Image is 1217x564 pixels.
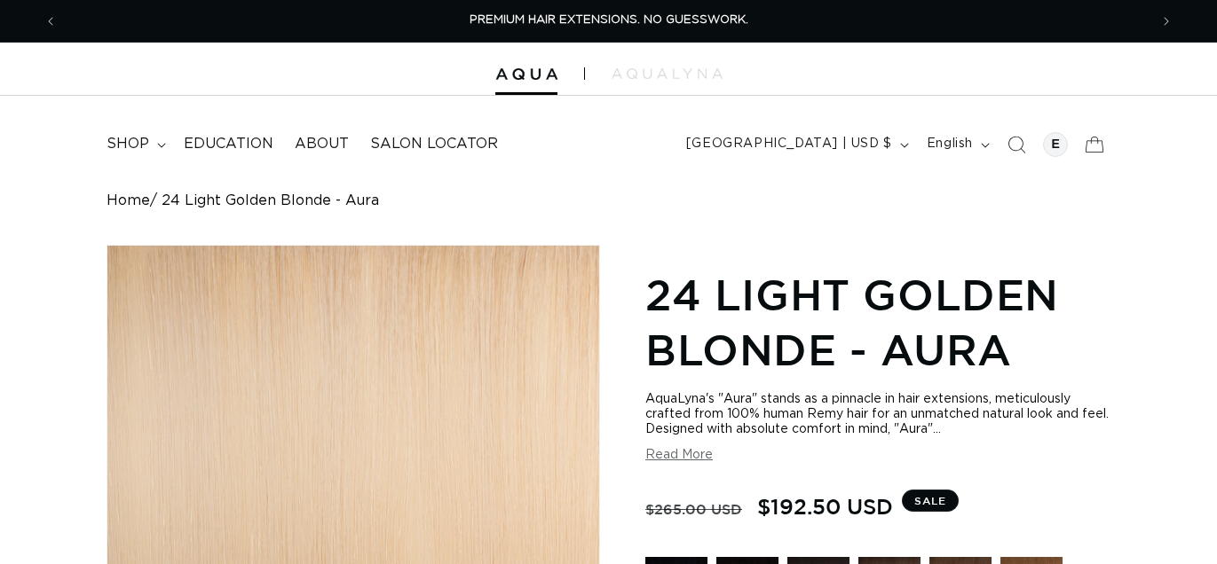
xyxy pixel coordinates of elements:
[645,448,713,463] button: Read More
[645,492,742,526] s: $265.00 USD
[107,192,1110,209] nav: breadcrumbs
[284,124,360,164] a: About
[162,192,379,209] span: 24 Light Golden Blonde - Aura
[612,68,723,79] img: aqualyna.com
[1147,4,1186,38] button: Next announcement
[645,267,1110,378] h1: 24 Light Golden Blonde - Aura
[295,135,349,153] span: About
[997,125,1036,164] summary: Search
[757,490,893,523] span: $192.50 USD
[96,124,173,164] summary: shop
[686,135,892,153] span: [GEOGRAPHIC_DATA] | USD $
[31,4,70,38] button: Previous announcement
[107,135,149,153] span: shop
[107,192,150,209] a: Home
[470,14,748,26] span: PREMIUM HAIR EXTENSIONS. NO GUESSWORK.
[495,68,557,81] img: Aqua Hair Extensions
[173,124,284,164] a: Education
[184,135,273,153] span: Education
[902,490,959,512] span: Sale
[916,128,997,161] button: English
[676,128,916,161] button: [GEOGRAPHIC_DATA] | USD $
[370,135,498,153] span: Salon Locator
[927,135,973,153] span: English
[360,124,509,164] a: Salon Locator
[645,392,1110,437] div: AquaLyna's "Aura" stands as a pinnacle in hair extensions, meticulously crafted from 100% human R...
